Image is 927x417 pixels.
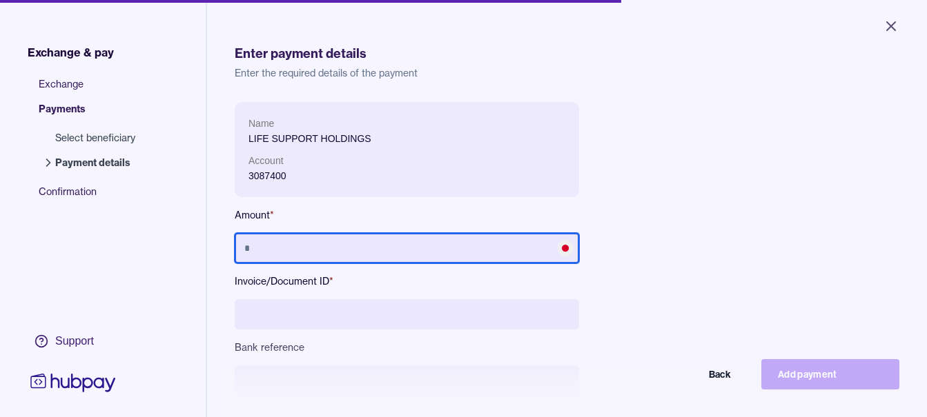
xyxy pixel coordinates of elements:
[28,44,114,61] span: Exchange & pay
[55,334,94,349] div: Support
[866,11,916,41] button: Close
[248,153,565,168] p: Account
[235,208,579,222] label: Amount
[55,131,135,145] span: Select beneficiary
[248,131,565,146] p: LIFE SUPPORT HOLDINGS
[235,340,579,354] label: Bank reference
[235,66,899,80] p: Enter the required details of the payment
[28,327,119,356] a: Support
[39,77,149,102] span: Exchange
[235,274,579,288] label: Invoice/Document ID
[609,359,748,389] button: Back
[39,185,149,210] span: Confirmation
[235,44,899,63] h1: Enter payment details
[248,116,565,131] p: Name
[248,168,565,183] p: 3087400
[39,102,149,127] span: Payments
[55,156,135,170] span: Payment details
